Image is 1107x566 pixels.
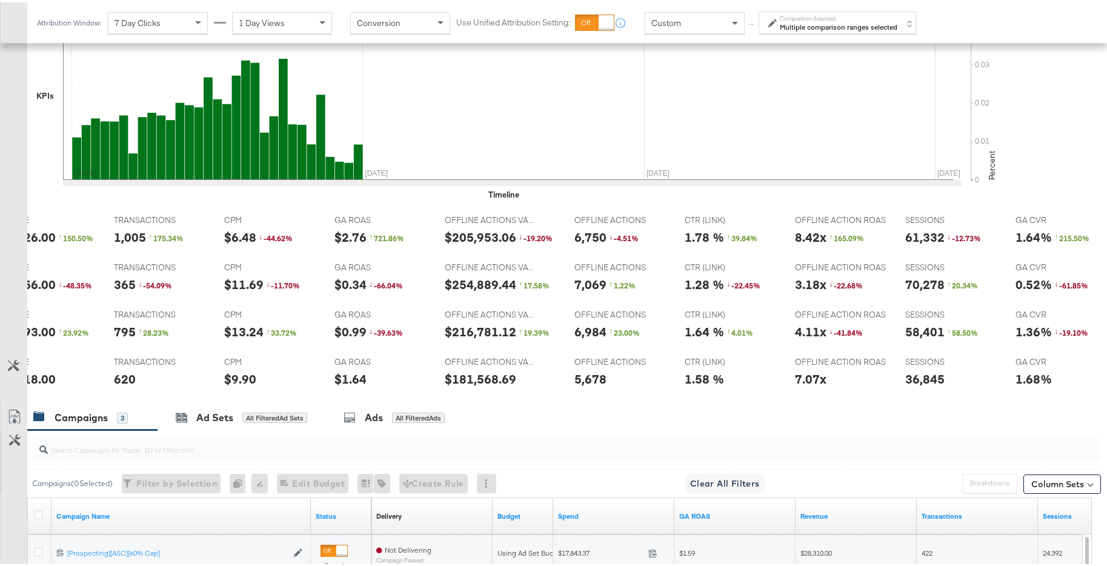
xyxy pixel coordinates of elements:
div: -12.73 % [947,231,983,241]
div: 23.92 % [58,325,95,336]
span: ↑ [726,324,731,333]
a: The total amount spent to date. [558,509,670,519]
div: $9.90 [224,368,256,385]
span: CTR (LINK) [685,212,776,224]
span: ↓ [947,229,952,239]
span: ↑ [1054,229,1059,239]
span: OFFLINE ACTIONS VALUE [445,259,536,271]
div: Campaigns ( 0 Selected) [32,476,113,487]
a: Reflects the ability of your Ad Campaign to achieve delivery based on ad states, schedule and bud... [376,509,402,519]
span: ↑ [726,229,731,239]
div: 1.36% [1016,321,1052,338]
span: SESSIONS [905,354,996,365]
span: SESSIONS [905,307,996,318]
span: $17,843.37 [558,546,643,555]
div: 1.78 % [685,226,724,244]
span: Custom [651,15,681,26]
div: 23.00 % [609,325,645,336]
div: $1.64 [334,368,367,385]
span: ↓ [1054,324,1059,333]
span: ↑ [519,276,524,286]
div: [Prospecting][ASC][60% Cap] [67,546,287,556]
span: ↑ [138,324,143,333]
span: TRANSACTIONS [114,354,205,365]
strong: Multiple comparison ranges selected [780,20,897,29]
div: 58.50 % [947,325,983,336]
span: ↑ [609,324,614,333]
div: All Filtered Ad Sets [242,410,307,421]
div: -39.63 % [369,325,405,336]
span: ↓ [609,229,614,239]
div: -48.35 % [58,278,95,288]
span: ↑ [148,229,153,239]
div: 1.58 % [685,368,724,385]
div: 6,750 [574,226,607,244]
div: $205,953.06 [445,226,516,244]
span: OFFLINE ACTIONS VALUE [445,307,536,318]
span: TRANSACTIONS [114,259,205,271]
div: -22.45 % [726,278,763,288]
div: 365 [114,273,136,291]
div: 721.86 % [369,231,405,241]
label: Comparison Selected: [780,12,897,20]
div: 1.64% [1016,226,1052,244]
sub: Campaign Paused [376,554,431,561]
button: Clear All Filters [685,471,765,491]
div: 33.72 % [266,325,302,336]
span: GA ROAS [334,212,425,224]
div: -61.85 % [1054,278,1091,288]
a: Transactions - The total number of transactions [922,509,1033,519]
span: ↓ [266,276,271,286]
span: ↓ [259,229,264,239]
span: GA CVR [1016,307,1106,318]
div: 28.23 % [138,325,175,336]
div: 1.22 % [609,278,645,288]
span: OFFLINE ACTIONS [574,354,665,365]
span: GA ROAS [334,354,425,365]
div: -41.84 % [829,325,865,336]
span: OFFLINE ACTION ROAS [795,354,886,365]
span: Not Delivering [385,543,431,552]
div: $181,568.69 [445,368,516,385]
span: GA CVR [1016,354,1106,365]
div: 7,069 [574,273,607,291]
div: 3 [117,410,128,421]
div: -4.51 % [609,231,645,241]
span: ↓ [1054,276,1059,286]
span: OFFLINE ACTIONS [574,307,665,318]
div: Using Ad Set Budget [497,546,565,556]
span: ↑ [829,229,834,239]
span: Conversion [357,15,401,26]
span: ↓ [829,276,834,286]
span: TRANSACTIONS [114,212,205,224]
div: 620 [114,368,136,385]
div: 19.39 % [519,325,555,336]
div: 215.50 % [1054,231,1091,241]
div: 0.52% [1016,273,1052,291]
div: -66.04 % [369,278,405,288]
div: 795 [114,321,136,338]
div: 1.64 % [685,321,724,338]
span: OFFLINE ACTION ROAS [795,259,886,271]
div: -44.62 % [259,231,295,241]
button: Column Sets [1023,472,1101,491]
div: 8.42x [795,226,826,244]
div: 165.09 % [829,231,865,241]
div: 4.01 % [726,325,763,336]
a: Shows the current state of your Ad Campaign. [316,509,367,519]
div: -11.70 % [266,278,302,288]
div: -19.20 % [519,231,555,241]
div: 58,401 [905,321,945,338]
a: Transaction Revenue - The total sale revenue (excluding shipping and tax) of the transaction [800,509,912,519]
span: ↓ [58,276,63,286]
label: Use Unified Attribution Setting: [456,15,570,26]
span: ↑ [947,324,952,333]
span: Clear All Filters [690,474,760,489]
span: GA CVR [1016,259,1106,271]
span: OFFLINE ACTIONS [574,212,665,224]
span: CPM [224,307,315,318]
a: The maximum amount you're willing to spend on your ads, on average each day or over the lifetime ... [497,509,548,519]
span: $1.59 [679,546,695,555]
span: 24,392 [1043,546,1062,555]
div: Campaigns [55,408,108,422]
